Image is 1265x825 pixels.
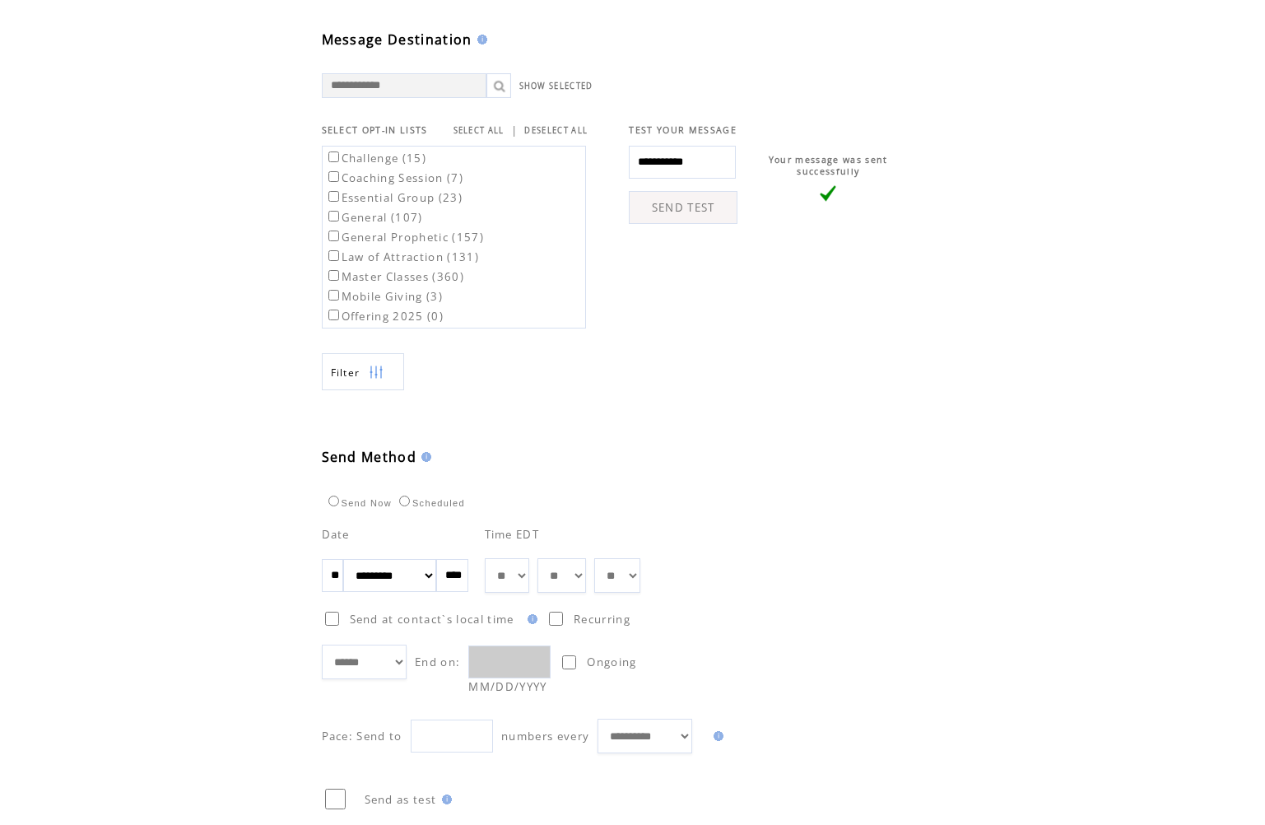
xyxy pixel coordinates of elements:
[328,290,339,301] input: Mobile Giving (3)
[468,679,546,694] span: MM/DD/YYYY
[820,185,836,202] img: vLarge.png
[629,124,737,136] span: TEST YOUR MESSAGE
[415,655,460,669] span: End on:
[322,729,402,743] span: Pace: Send to
[325,170,464,185] label: Coaching Session (7)
[325,309,444,324] label: Offering 2025 (0)
[511,123,518,137] span: |
[328,496,339,506] input: Send Now
[328,211,339,221] input: General (107)
[524,125,588,136] a: DESELECT ALL
[365,792,437,807] span: Send as test
[325,269,465,284] label: Master Classes (360)
[485,527,540,542] span: Time EDT
[453,125,505,136] a: SELECT ALL
[395,498,465,508] label: Scheduled
[331,366,360,380] span: Show filters
[325,289,444,304] label: Mobile Giving (3)
[472,35,487,44] img: help.gif
[322,448,417,466] span: Send Method
[629,191,737,224] a: SEND TEST
[350,612,514,627] span: Send at contact`s local time
[328,231,339,241] input: General Prophetic (157)
[709,731,723,741] img: help.gif
[325,151,427,165] label: Challenge (15)
[322,124,428,136] span: SELECT OPT-IN LISTS
[587,655,636,669] span: Ongoing
[328,171,339,182] input: Coaching Session (7)
[322,527,350,542] span: Date
[328,310,339,320] input: Offering 2025 (0)
[437,795,452,804] img: help.gif
[322,353,404,390] a: Filter
[519,81,593,91] a: SHOW SELECTED
[328,270,339,281] input: Master Classes (360)
[324,498,392,508] label: Send Now
[416,452,431,462] img: help.gif
[399,496,410,506] input: Scheduled
[523,614,537,624] img: help.gif
[369,354,384,391] img: filters.png
[325,249,480,264] label: Law of Attraction (131)
[322,30,472,49] span: Message Destination
[328,250,339,261] input: Law of Attraction (131)
[769,154,888,177] span: Your message was sent successfully
[328,191,339,202] input: Essential Group (23)
[325,190,463,205] label: Essential Group (23)
[328,151,339,162] input: Challenge (15)
[501,729,589,743] span: numbers every
[325,210,423,225] label: General (107)
[574,612,630,627] span: Recurring
[325,230,485,245] label: General Prophetic (157)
